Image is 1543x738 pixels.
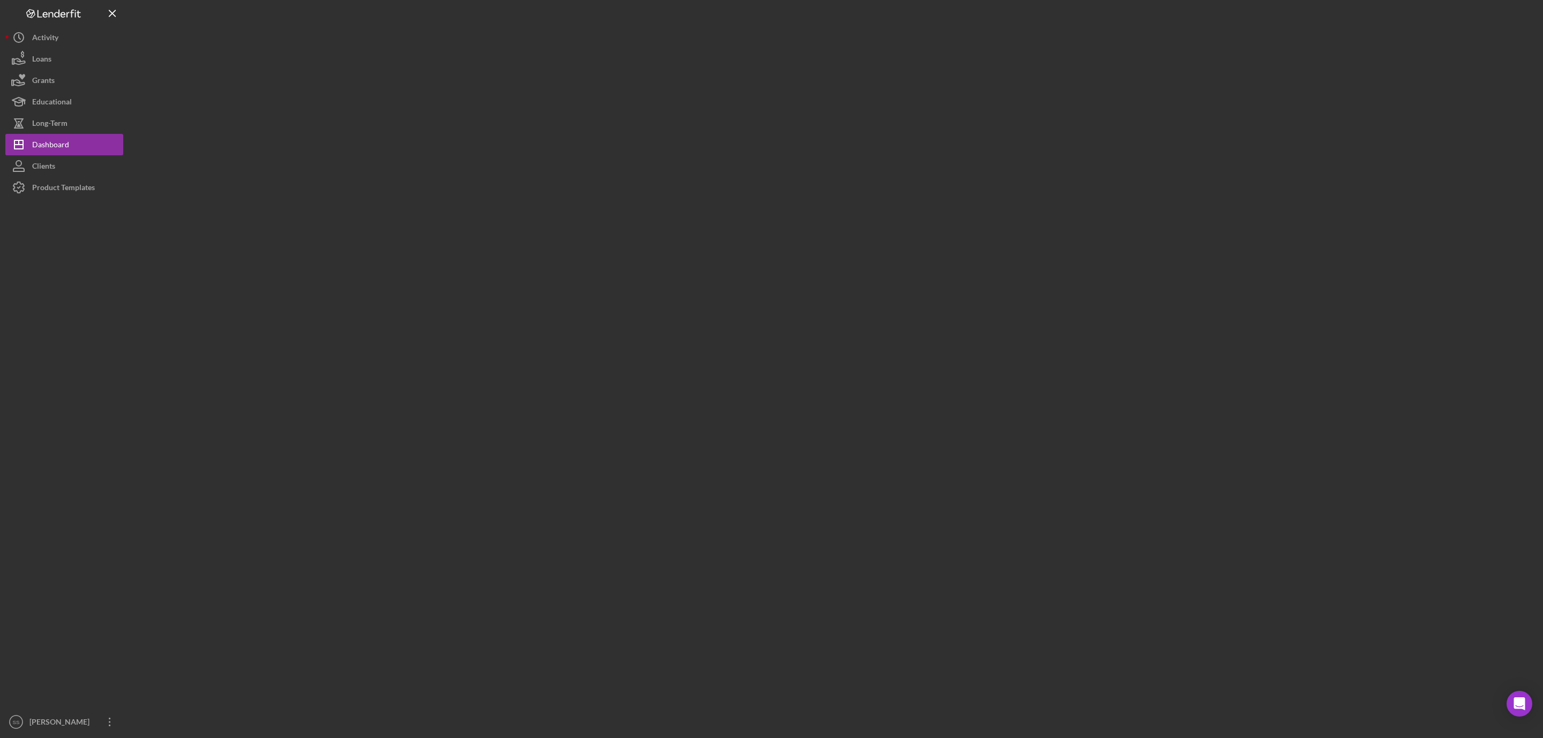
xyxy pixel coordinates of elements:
[32,27,58,51] div: Activity
[5,91,123,112] button: Educational
[32,155,55,179] div: Clients
[27,711,96,735] div: [PERSON_NAME]
[32,70,55,94] div: Grants
[5,134,123,155] button: Dashboard
[32,177,95,201] div: Product Templates
[32,91,72,115] div: Educational
[5,70,123,91] button: Grants
[13,719,20,725] text: SS
[5,48,123,70] button: Loans
[32,134,69,158] div: Dashboard
[32,112,68,137] div: Long-Term
[1507,691,1532,717] div: Open Intercom Messenger
[5,27,123,48] button: Activity
[32,48,51,72] div: Loans
[5,155,123,177] button: Clients
[5,112,123,134] button: Long-Term
[5,711,123,733] button: SS[PERSON_NAME]
[5,177,123,198] button: Product Templates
